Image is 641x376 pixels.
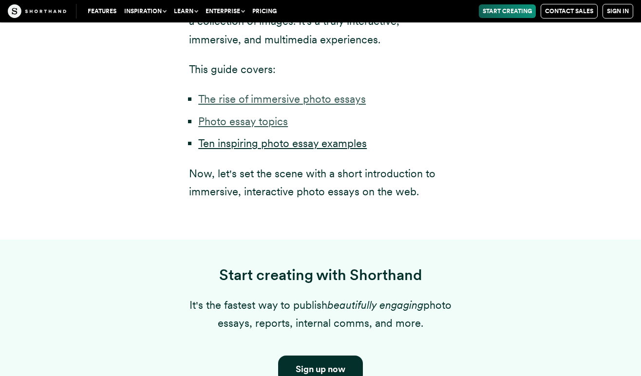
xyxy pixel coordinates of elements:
[541,4,598,19] a: Contact Sales
[189,296,452,333] p: It's the fastest way to publish photo essays, reports, internal comms, and more.
[189,60,452,78] p: This guide covers:
[198,93,366,105] a: The rise of immersive photo essays
[170,4,202,18] button: Learn
[327,299,423,311] em: beautifully engaging
[84,4,120,18] a: Features
[189,266,452,284] h3: Start creating with Shorthand
[189,165,452,201] p: Now, let's set the scene with a short introduction to immersive, interactive photo essays on the ...
[479,4,536,18] a: Start Creating
[603,4,633,19] a: Sign in
[248,4,281,18] a: Pricing
[8,4,66,18] img: The Craft
[202,4,248,18] button: Enterprise
[120,4,170,18] button: Inspiration
[198,137,367,150] a: Ten inspiring photo essay examples
[198,115,288,128] a: Photo essay topics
